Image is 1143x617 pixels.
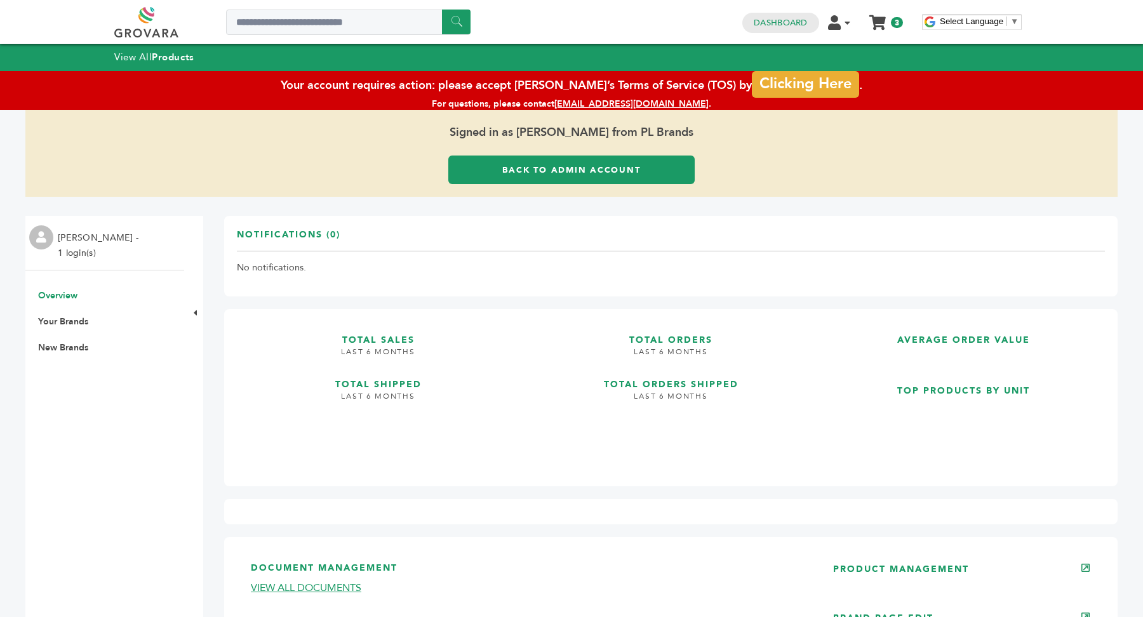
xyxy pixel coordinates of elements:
span: ▼ [1010,17,1019,26]
span: Signed in as [PERSON_NAME] from PL Brands [25,110,1118,156]
a: My Cart [871,11,885,25]
a: VIEW ALL DOCUMENTS [251,581,361,595]
h4: LAST 6 MONTHS [237,347,519,367]
h4: LAST 6 MONTHS [237,391,519,411]
img: profile.png [29,225,53,249]
span: 3 [891,17,903,28]
a: Overview [38,289,77,302]
h3: AVERAGE ORDER VALUE [822,322,1105,347]
h4: LAST 6 MONTHS [530,391,812,411]
h3: DOCUMENT MANAGEMENT [251,562,795,581]
a: View AllProducts [114,51,194,63]
input: Search a product or brand... [226,10,471,35]
a: [EMAIL_ADDRESS][DOMAIN_NAME] [554,98,709,110]
a: Back to Admin Account [448,156,695,184]
a: TOP PRODUCTS BY UNIT [822,373,1105,463]
h3: Notifications (0) [237,229,340,251]
a: Clicking Here [752,71,859,98]
td: No notifications. [237,251,1105,284]
strong: Products [152,51,194,63]
a: Dashboard [754,17,807,29]
h3: TOTAL ORDERS SHIPPED [530,366,812,391]
a: New Brands [38,342,88,354]
h3: TOP PRODUCTS BY UNIT [822,373,1105,397]
h3: TOTAL ORDERS [530,322,812,347]
h3: TOTAL SHIPPED [237,366,519,391]
a: TOTAL ORDERS LAST 6 MONTHS TOTAL ORDERS SHIPPED LAST 6 MONTHS [530,322,812,463]
a: TOTAL SALES LAST 6 MONTHS TOTAL SHIPPED LAST 6 MONTHS [237,322,519,463]
h3: TOTAL SALES [237,322,519,347]
a: AVERAGE ORDER VALUE [822,322,1105,362]
h4: LAST 6 MONTHS [530,347,812,367]
li: [PERSON_NAME] - 1 login(s) [58,230,142,261]
a: PRODUCT MANAGEMENT [833,563,969,575]
span: Select Language [940,17,1003,26]
a: Your Brands [38,315,88,328]
a: Select Language​ [940,17,1019,26]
